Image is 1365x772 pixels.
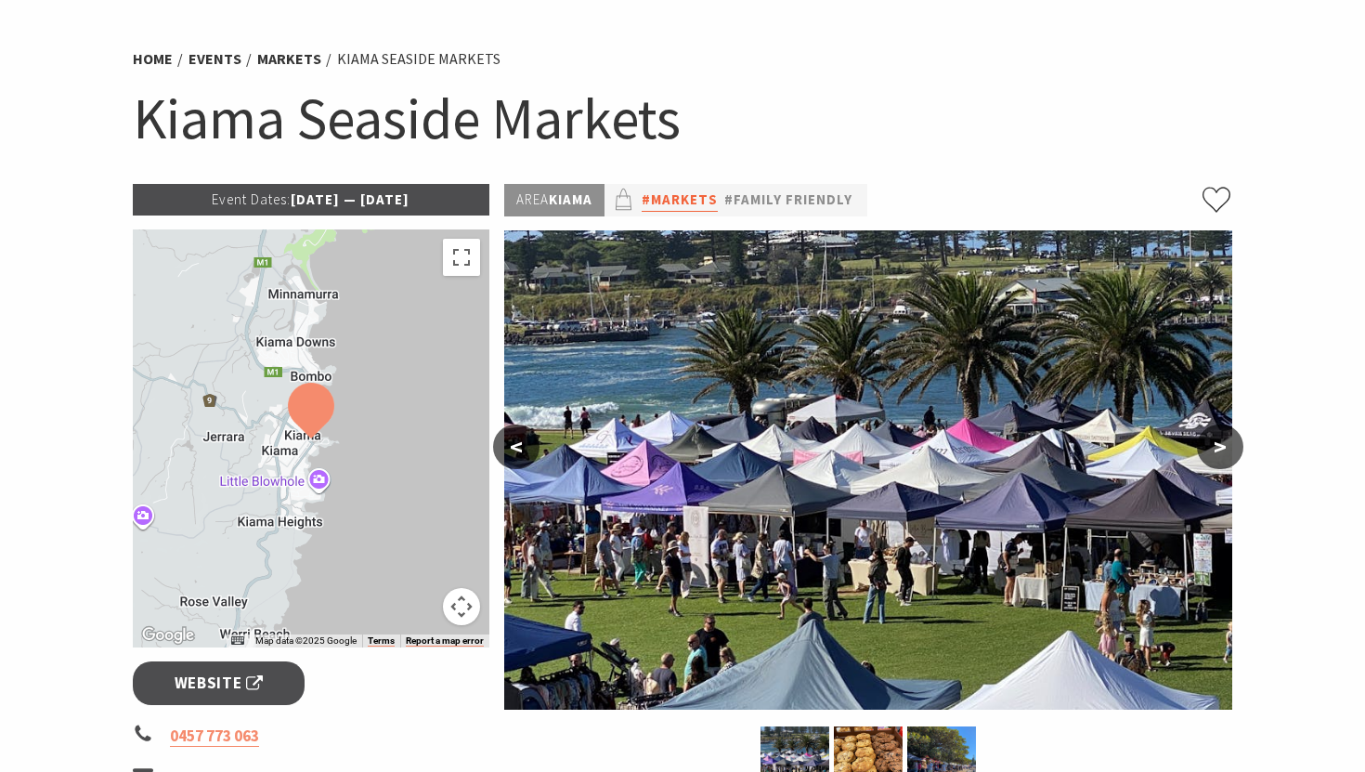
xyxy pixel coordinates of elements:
[504,230,1232,710] img: Kiama Seaside Market
[175,671,264,696] span: Website
[133,184,489,216] p: [DATE] — [DATE]
[133,81,1232,156] h1: Kiama Seaside Markets
[337,47,500,72] li: Kiama Seaside Markets
[212,190,291,208] span: Event Dates:
[724,189,852,212] a: #Family Friendly
[231,635,244,648] button: Keyboard shortcuts
[406,635,484,647] a: Report a map error
[443,588,480,625] button: Map camera controls
[133,49,173,69] a: Home
[368,635,395,647] a: Terms (opens in new tab)
[257,49,321,69] a: Markets
[137,623,199,648] a: Open this area in Google Maps (opens a new window)
[188,49,241,69] a: Events
[133,661,305,705] a: Website
[137,623,199,648] img: Google
[642,189,718,212] a: #Markets
[493,425,539,469] button: <
[255,635,357,646] span: Map data ©2025 Google
[504,184,604,216] p: Kiama
[516,190,549,208] span: Area
[170,726,259,747] a: 0457 773 063
[443,239,480,276] button: Toggle fullscreen view
[1197,425,1243,469] button: >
